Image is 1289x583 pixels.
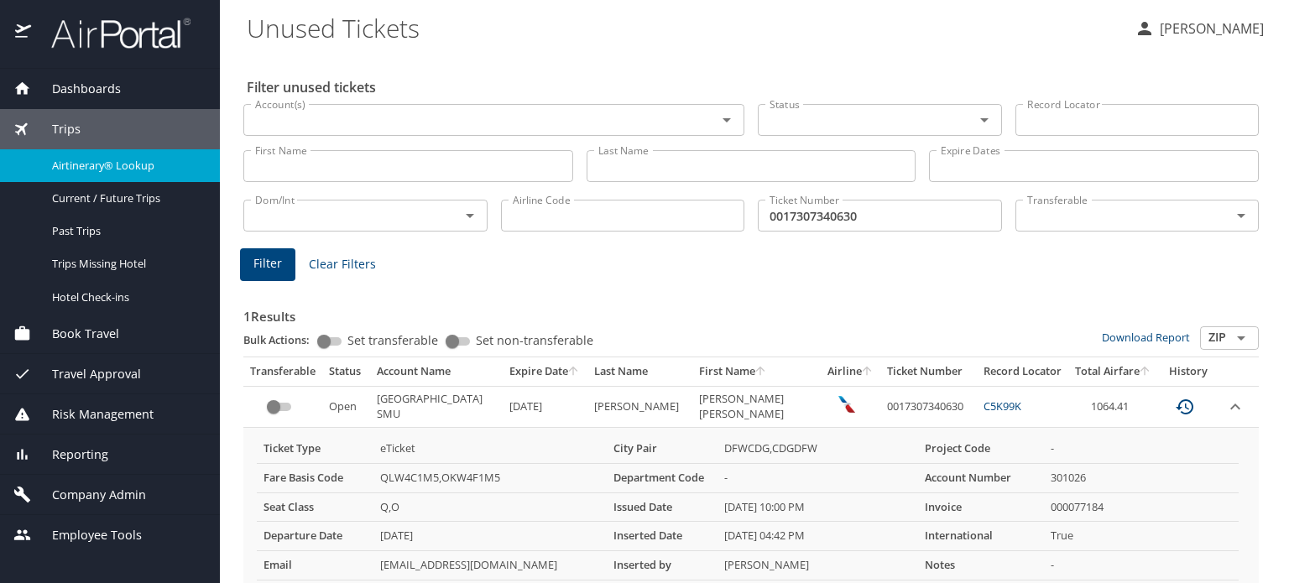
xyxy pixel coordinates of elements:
[31,445,108,464] span: Reporting
[880,386,977,427] td: 0017307340630
[52,158,200,174] span: Airtinerary® Lookup
[821,357,880,386] th: Airline
[862,367,874,377] button: sort
[33,17,190,49] img: airportal-logo.png
[309,254,376,275] span: Clear Filters
[257,463,373,492] th: Fare Basis Code
[322,386,370,427] td: Open
[243,332,323,347] p: Bulk Actions:
[253,253,282,274] span: Filter
[880,357,977,386] th: Ticket Number
[918,463,1044,492] th: Account Number
[257,492,373,522] th: Seat Class
[607,522,718,551] th: Inserted Date
[52,223,200,239] span: Past Trips
[31,526,142,544] span: Employee Tools
[918,492,1044,522] th: Invoice
[503,357,587,386] th: Expire Date
[718,551,918,580] td: [PERSON_NAME]
[370,357,503,386] th: Account Name
[692,357,821,386] th: First Name
[243,297,1259,326] h3: 1 Results
[607,435,718,463] th: City Pair
[718,522,918,551] td: [DATE] 04:42 PM
[373,551,607,580] td: [EMAIL_ADDRESS][DOMAIN_NAME]
[1068,357,1158,386] th: Total Airfare
[31,325,119,343] span: Book Travel
[31,80,121,98] span: Dashboards
[718,463,918,492] td: -
[240,248,295,281] button: Filter
[370,386,503,427] td: [GEOGRAPHIC_DATA] SMU
[347,335,438,346] span: Set transferable
[458,204,482,227] button: Open
[373,522,607,551] td: [DATE]
[15,17,33,49] img: icon-airportal.png
[476,335,593,346] span: Set non-transferable
[1155,18,1264,39] p: [PERSON_NAME]
[984,398,1021,414] a: C5K99K
[247,74,1262,101] h2: Filter unused tickets
[977,357,1068,386] th: Record Locator
[715,108,738,132] button: Open
[1158,357,1219,386] th: History
[1044,492,1239,522] td: 000077184
[31,405,154,424] span: Risk Management
[373,492,607,522] td: Q,O
[973,108,996,132] button: Open
[373,435,607,463] td: eTicket
[257,522,373,551] th: Departure Date
[838,396,855,413] img: wUYAEN7r47F0eX+AAAAAElFTkSuQmCC
[568,367,580,377] button: sort
[1229,326,1253,350] button: Open
[1128,13,1271,44] button: [PERSON_NAME]
[1044,435,1239,463] td: -
[52,289,200,305] span: Hotel Check-ins
[247,2,1121,54] h1: Unused Tickets
[322,357,370,386] th: Status
[918,551,1044,580] th: Notes
[1229,204,1253,227] button: Open
[1068,386,1158,427] td: 1064.41
[31,120,81,138] span: Trips
[587,357,692,386] th: Last Name
[52,190,200,206] span: Current / Future Trips
[607,551,718,580] th: Inserted by
[257,435,373,463] th: Ticket Type
[52,256,200,272] span: Trips Missing Hotel
[1044,522,1239,551] td: True
[918,435,1044,463] th: Project Code
[1102,330,1190,345] a: Download Report
[257,551,373,580] th: Email
[302,249,383,280] button: Clear Filters
[692,386,821,427] td: [PERSON_NAME] [PERSON_NAME]
[1044,463,1239,492] td: 301026
[373,463,607,492] td: QLW4C1M5,OKW4F1M5
[250,364,316,379] div: Transferable
[587,386,692,427] td: [PERSON_NAME]
[31,365,141,383] span: Travel Approval
[1140,367,1151,377] button: sort
[1044,551,1239,580] td: -
[918,522,1044,551] th: International
[607,463,718,492] th: Department Code
[1225,397,1245,417] button: expand row
[607,492,718,522] th: Issued Date
[31,486,146,504] span: Company Admin
[718,492,918,522] td: [DATE] 10:00 PM
[503,386,587,427] td: [DATE]
[718,435,918,463] td: DFWCDG,CDGDFW
[755,367,767,377] button: sort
